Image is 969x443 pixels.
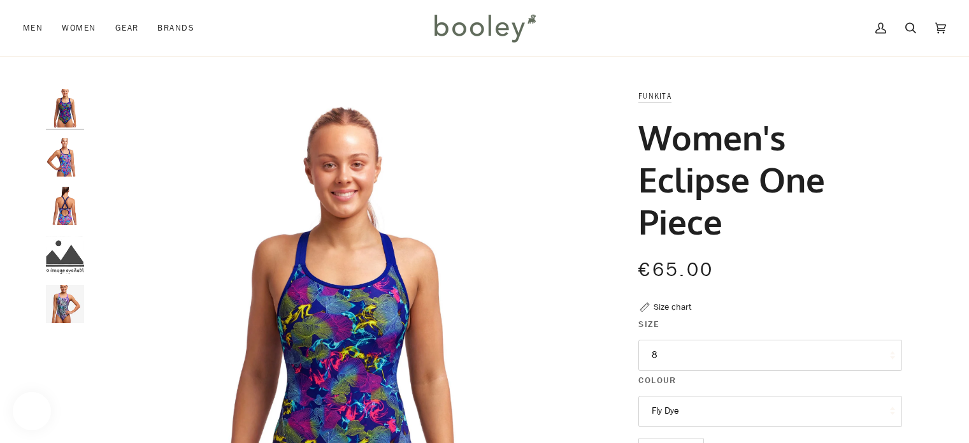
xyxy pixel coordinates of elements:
[23,22,43,34] span: Men
[654,300,691,314] div: Size chart
[429,10,540,47] img: Booley
[638,374,676,387] span: Colour
[638,116,893,242] h1: Women's Eclipse One Piece
[62,22,96,34] span: Women
[157,22,194,34] span: Brands
[46,236,84,274] img: Women's Eclipse One Piece
[638,91,671,101] a: Funkita
[46,285,84,323] img: Women's Eclipse One Piece
[13,392,51,430] iframe: Button to open loyalty program pop-up
[46,138,84,177] img: Funkita Women's Eclipse One Piece Peacock Paradise - Booley Galway
[115,22,139,34] span: Gear
[46,89,84,127] img: Funkita Women's Eclipse One Piece Oyster Saucy - Booley Galway
[638,257,714,283] span: €65.00
[638,396,902,427] button: Fly Dye
[638,317,659,331] span: Size
[46,187,84,225] img: Funkita Women's Eclipse One Piece Peacock Paradise - Booley Galway
[638,340,902,371] button: 8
